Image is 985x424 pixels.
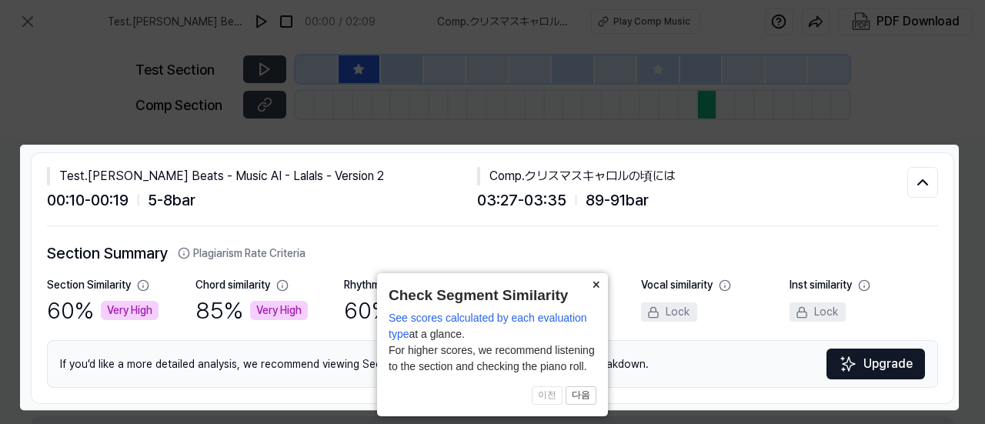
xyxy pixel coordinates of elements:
[389,310,596,375] div: at a glance. For higher scores, we recommend listening to the section and checking the piano roll.
[790,277,852,293] div: Inst similarity
[344,293,456,328] div: 60 %
[477,167,907,185] div: Comp . クリスマスキャロルの頃には
[641,277,713,293] div: Vocal similarity
[47,189,129,212] span: 00:10 - 00:19
[826,349,925,379] a: SparklesUpgrade
[47,340,938,388] div: If you’d like a more detailed analysis, we recommend viewing Section Summary. Upgrade to access t...
[583,273,608,295] button: Close
[101,301,159,320] div: Very High
[47,277,131,293] div: Section Similarity
[195,293,308,328] div: 85 %
[195,277,270,293] div: Chord similarity
[148,189,195,212] span: 5 - 8 bar
[47,293,159,328] div: 60 %
[566,386,596,405] button: 다음
[641,302,697,322] div: Lock
[790,302,846,322] div: Lock
[389,285,596,307] header: Check Segment Similarity
[47,167,477,185] div: Test . [PERSON_NAME] Beats - Music AI - Lalals - Version 2
[839,355,857,373] img: Sparkles
[344,277,425,293] div: Rhythm similarity
[389,312,587,340] span: See scores calculated by each evaluation type
[826,349,925,379] button: Upgrade
[250,301,308,320] div: Very High
[178,245,306,262] button: Plagiarism Rate Criteria
[47,242,938,265] h2: Section Summary
[586,189,649,212] span: 89 - 91 bar
[477,189,566,212] span: 03:27 - 03:35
